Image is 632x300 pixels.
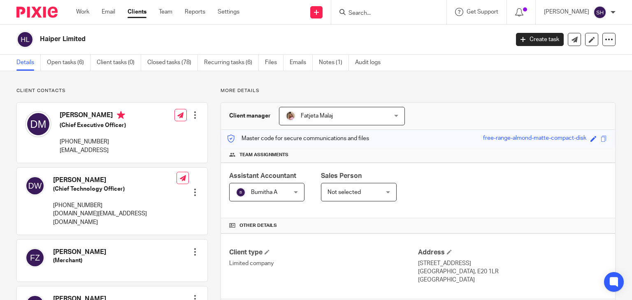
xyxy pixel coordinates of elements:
[418,248,607,257] h4: Address
[53,210,177,226] p: [DOMAIN_NAME][EMAIL_ADDRESS][DOMAIN_NAME]
[16,7,58,18] img: Pixie
[239,152,288,158] span: Team assignments
[53,185,177,193] h5: (Chief Technology Officer)
[16,55,41,71] a: Details
[229,112,271,120] h3: Client manager
[16,88,208,94] p: Client contacts
[218,8,239,16] a: Settings
[593,6,606,19] img: svg%3E
[418,268,607,276] p: [GEOGRAPHIC_DATA], E20 1LR
[516,33,564,46] a: Create task
[25,176,45,196] img: svg%3E
[229,173,296,179] span: Assistant Accountant
[159,8,172,16] a: Team
[290,55,313,71] a: Emails
[348,10,422,17] input: Search
[227,134,369,143] p: Master code for secure communications and files
[60,146,126,155] p: [EMAIL_ADDRESS]
[221,88,616,94] p: More details
[25,248,45,268] img: svg%3E
[204,55,259,71] a: Recurring tasks (6)
[53,201,177,210] p: [PHONE_NUMBER]
[418,276,607,284] p: [GEOGRAPHIC_DATA]
[16,31,34,48] img: svg%3E
[185,8,205,16] a: Reports
[53,248,106,256] h4: [PERSON_NAME]
[25,111,51,137] img: svg%3E
[117,111,125,119] i: Primary
[239,222,277,229] span: Other details
[60,121,126,129] h5: (Chief Executive Officer)
[147,55,198,71] a: Closed tasks (78)
[229,259,418,268] p: Limited company
[265,55,283,71] a: Files
[286,111,295,121] img: MicrosoftTeams-image%20(5).png
[467,9,498,15] span: Get Support
[53,176,177,185] h4: [PERSON_NAME]
[128,8,146,16] a: Clients
[251,189,277,195] span: Bumitha A
[97,55,141,71] a: Client tasks (0)
[53,256,106,265] h5: (Merchant)
[544,8,589,16] p: [PERSON_NAME]
[229,248,418,257] h4: Client type
[47,55,91,71] a: Open tasks (6)
[483,134,586,143] div: free-range-almond-matte-compact-disk
[102,8,115,16] a: Email
[40,35,411,44] h2: Haiper Limited
[76,8,89,16] a: Work
[418,259,607,268] p: [STREET_ADDRESS]
[328,189,361,195] span: Not selected
[319,55,349,71] a: Notes (1)
[60,138,126,146] p: [PHONE_NUMBER]
[301,113,333,119] span: Fatjeta Malaj
[236,187,246,197] img: svg%3E
[321,173,362,179] span: Sales Person
[60,111,126,121] h4: [PERSON_NAME]
[355,55,387,71] a: Audit logs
